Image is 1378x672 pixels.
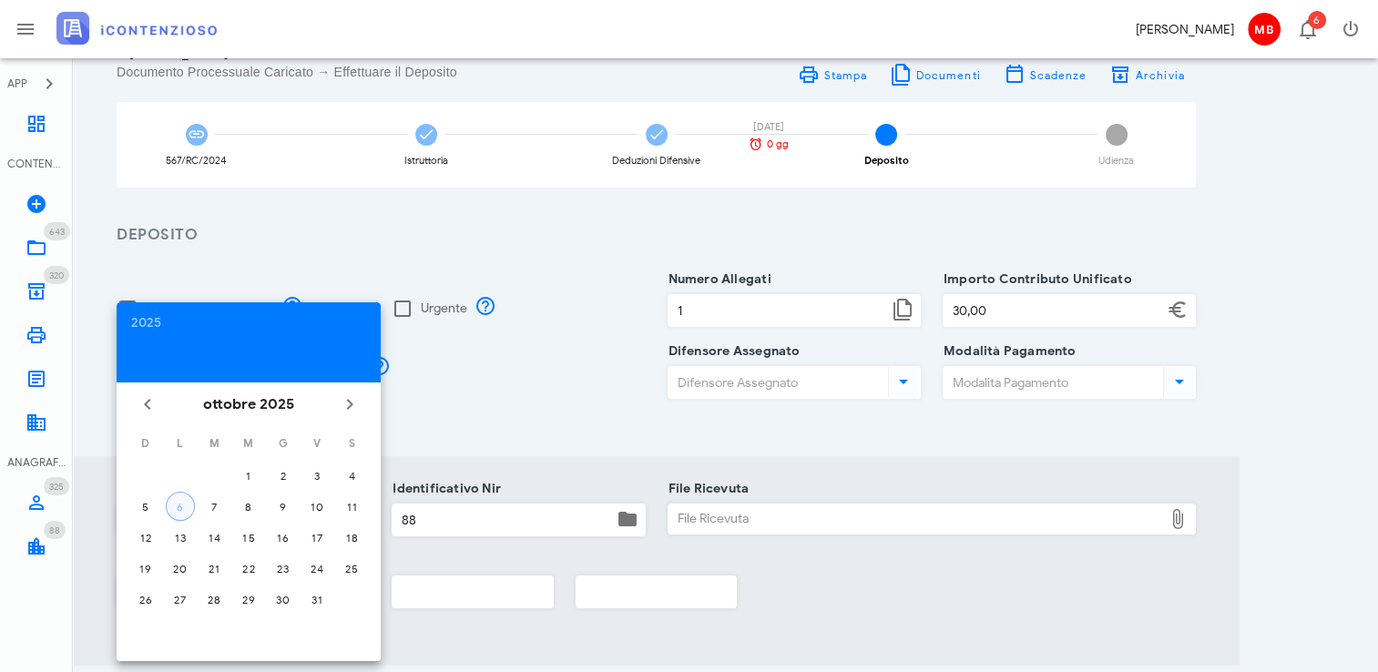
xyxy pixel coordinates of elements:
[44,521,66,539] span: Distintivo
[234,562,263,575] div: 22
[302,531,332,545] div: 17
[234,554,263,583] button: 22
[131,388,164,421] button: Il mese scorso
[199,593,229,606] div: 28
[1136,20,1234,39] div: [PERSON_NAME]
[166,585,195,614] button: 27
[234,500,263,514] div: 8
[302,562,332,575] div: 24
[269,492,298,521] button: 9
[302,500,332,514] div: 10
[112,552,158,570] label: R.G.A.
[199,531,229,545] div: 14
[234,593,263,606] div: 29
[199,562,229,575] div: 21
[164,428,197,459] th: L
[301,428,334,459] th: V
[1098,156,1134,166] div: Udienza
[269,531,298,545] div: 16
[337,531,366,545] div: 18
[1135,68,1185,82] span: Archivia
[393,504,612,535] input: Identificativo Nir
[146,300,274,318] label: Istanza di sospensione
[1241,7,1285,51] button: MB
[663,480,750,498] label: File Ricevuta
[944,295,1163,326] input: Importo Contributo Unificato
[131,500,160,514] div: 5
[44,266,69,284] span: Distintivo
[269,562,298,575] div: 23
[269,585,298,614] button: 30
[269,469,298,483] div: 2
[234,531,263,545] div: 15
[663,270,771,289] label: Numero Allegati
[1106,124,1128,146] span: 5
[269,461,298,490] button: 2
[302,593,332,606] div: 31
[337,562,366,575] div: 25
[337,461,366,490] button: 4
[269,593,298,606] div: 30
[404,156,448,166] div: Istruttoria
[875,124,897,146] span: 4
[131,531,160,545] div: 12
[131,317,366,330] div: 2025
[1248,13,1281,46] span: MB
[129,428,162,459] th: D
[117,63,646,81] div: Documento Processuale Caricato → Effettuare il Deposito
[166,492,195,521] button: 6
[166,531,195,545] div: 13
[49,270,64,281] span: 320
[234,523,263,552] button: 15
[117,224,1196,247] h3: Deposito
[938,342,1077,361] label: Modalità Pagamento
[44,222,70,240] span: Distintivo
[302,469,332,483] div: 3
[335,428,368,459] th: S
[337,554,366,583] button: 25
[269,500,298,514] div: 9
[1308,11,1326,29] span: Distintivo
[337,469,366,483] div: 4
[612,156,700,166] div: Deduzioni Difensive
[199,585,229,614] button: 28
[131,593,160,606] div: 26
[669,295,888,326] input: Numero Allegati
[196,386,301,423] button: ottobre 2025
[269,523,298,552] button: 16
[199,500,229,514] div: 7
[198,428,230,459] th: M
[767,139,789,149] span: 0 gg
[992,62,1098,87] button: Scadenze
[56,12,217,45] img: logo-text-2x.png
[131,492,160,521] button: 5
[199,554,229,583] button: 21
[337,500,366,514] div: 11
[166,523,195,552] button: 13
[7,156,66,172] div: CONTENZIOSO
[737,122,801,132] div: [DATE]
[234,461,263,490] button: 1
[786,62,878,87] a: Stampa
[44,477,69,495] span: Distintivo
[232,428,265,459] th: M
[166,593,195,606] div: 27
[864,156,909,166] div: Deposito
[7,454,66,471] div: ANAGRAFICA
[421,300,467,318] label: Urgente
[167,500,194,514] div: 6
[131,562,160,575] div: 19
[944,367,1159,398] input: Modalità Pagamento
[199,492,229,521] button: 7
[1285,7,1329,51] button: Distintivo
[131,523,160,552] button: 12
[333,388,366,421] button: Il prossimo mese
[387,480,501,498] label: Identificativo Nir
[663,342,801,361] label: Difensore Assegnato
[1028,68,1087,82] span: Scadenze
[234,585,263,614] button: 29
[915,68,981,82] span: Documenti
[302,523,332,552] button: 17
[267,428,300,459] th: G
[131,554,160,583] button: 19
